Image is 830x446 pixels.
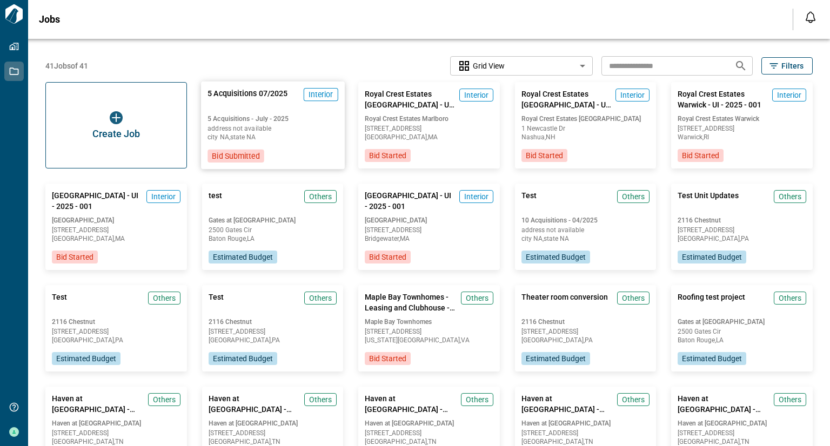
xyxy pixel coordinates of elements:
span: [STREET_ADDRESS] [365,430,493,436]
span: 2500 Gates Cir [678,328,806,335]
span: Others [309,394,332,405]
span: Bid Started [526,150,563,161]
span: Roofing test project [678,292,745,313]
span: city NA , state NA [521,235,650,242]
div: Without label [450,55,593,77]
span: Haven at [GEOGRAPHIC_DATA] - [GEOGRAPHIC_DATA] - 2025 [52,393,144,415]
span: Others [779,191,801,202]
span: 2500 Gates Cir [209,227,337,233]
span: Haven at [GEOGRAPHIC_DATA] - Exterior Painting- 2025 [365,393,457,415]
span: Warwick , RI [678,134,806,140]
span: Others [153,293,176,303]
span: [GEOGRAPHIC_DATA] , TN [678,438,806,445]
span: [GEOGRAPHIC_DATA] [52,216,180,225]
span: Jobs [39,14,60,25]
span: Create Job [92,129,140,139]
span: Haven at [GEOGRAPHIC_DATA] [365,419,493,428]
span: [GEOGRAPHIC_DATA] , PA [678,235,806,242]
button: Filters [761,57,813,75]
span: 5 Acquisitions 07/2025 [207,88,287,110]
span: city NA , state NA [207,134,338,140]
span: Gates at [GEOGRAPHIC_DATA] [209,216,337,225]
span: 2116 Chestnut [521,317,650,326]
span: Filters [781,60,804,71]
span: Others [779,394,801,405]
span: [GEOGRAPHIC_DATA] - UI - 2025 - 001 [365,190,455,212]
span: Bridgewater , MA [365,235,493,242]
span: Haven at [GEOGRAPHIC_DATA] [521,419,650,428]
span: [STREET_ADDRESS] [521,430,650,436]
span: Gates at [GEOGRAPHIC_DATA] [678,317,806,326]
span: [STREET_ADDRESS] [52,430,180,436]
span: Interior [464,90,488,100]
span: Test Unit Updates [678,190,739,212]
span: [GEOGRAPHIC_DATA] , PA [209,337,337,343]
span: Interior [620,90,645,100]
span: Maple Bay Townhomes [365,317,493,326]
span: Interior [777,90,801,100]
span: Royal Crest Estates [GEOGRAPHIC_DATA] - UI - 2025 - 001 [365,89,455,110]
span: Estimated Budget [682,353,742,364]
span: [STREET_ADDRESS] [209,430,337,436]
span: Bid Started [369,150,406,161]
span: Bid Started [369,353,406,364]
span: Royal Crest Estates [GEOGRAPHIC_DATA] [521,114,650,123]
button: Open notification feed [802,9,819,26]
span: Royal Crest Estates Warwick [678,114,806,123]
span: address not available [521,227,650,233]
span: 2116 Chestnut [678,216,806,225]
span: [STREET_ADDRESS] [678,430,806,436]
span: [STREET_ADDRESS] [209,328,337,335]
span: Interior [151,191,176,202]
span: [STREET_ADDRESS] [52,328,180,335]
span: Haven at [GEOGRAPHIC_DATA] [209,419,337,428]
span: test [209,190,222,212]
span: Estimated Budget [213,252,273,262]
span: Others [309,293,332,303]
span: [GEOGRAPHIC_DATA] , TN [209,438,337,445]
span: Theater room conversion [521,292,608,313]
span: 10 Acquisitions - 04/2025 [521,216,650,225]
span: [STREET_ADDRESS] [678,227,806,233]
span: Royal Crest Estates Warwick - UI - 2025 - 001 [678,89,768,110]
span: Estimated Budget [56,353,116,364]
span: Bid Started [56,252,93,262]
span: Estimated Budget [213,353,273,364]
span: Test [521,190,537,212]
span: Others [779,293,801,303]
span: Haven at [GEOGRAPHIC_DATA] [678,419,806,428]
span: [GEOGRAPHIC_DATA] , MA [52,235,180,242]
span: Others [466,293,488,303]
span: Maple Bay Townhomes - Leasing and Clubhouse - 2025 -002 [365,292,457,313]
span: [US_STATE][GEOGRAPHIC_DATA] , VA [365,337,493,343]
button: Search jobs [730,55,752,77]
span: 41 Jobs of 41 [45,60,88,71]
span: Estimated Budget [682,252,742,262]
span: Test [52,292,67,313]
span: 5 Acquisitions - July - 2025 [207,114,338,123]
span: [GEOGRAPHIC_DATA] - UI - 2025 - 001 [52,190,142,212]
span: Haven at [GEOGRAPHIC_DATA] [52,419,180,428]
span: Estimated Budget [526,252,586,262]
span: [STREET_ADDRESS] [365,227,493,233]
span: [STREET_ADDRESS] [52,227,180,233]
span: Haven at [GEOGRAPHIC_DATA] - Roofing - 2025 [678,393,769,415]
span: Haven at [GEOGRAPHIC_DATA] - [GEOGRAPHIC_DATA] - 2025 [209,393,300,415]
span: Others [622,394,645,405]
span: Interior [464,191,488,202]
span: Others [622,191,645,202]
span: [GEOGRAPHIC_DATA] [365,216,493,225]
span: Bid Submitted [212,151,259,161]
span: Grid View [473,60,505,71]
span: [STREET_ADDRESS] [365,328,493,335]
span: Test [209,292,224,313]
span: Others [309,191,332,202]
span: [STREET_ADDRESS] [521,328,650,335]
span: Others [622,293,645,303]
span: Nashua , NH [521,134,650,140]
span: 2116 Chestnut [52,317,180,326]
span: Baton Rouge , LA [209,235,337,242]
span: Estimated Budget [526,353,586,364]
span: [STREET_ADDRESS] [365,125,493,132]
span: [GEOGRAPHIC_DATA] , MA [365,134,493,140]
